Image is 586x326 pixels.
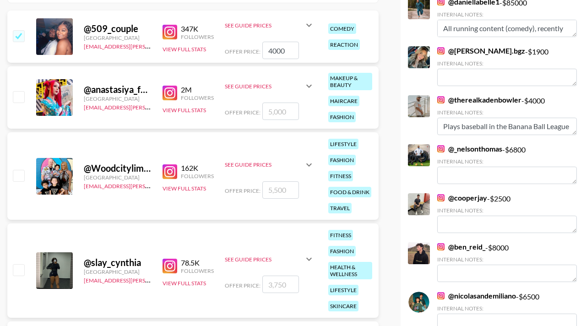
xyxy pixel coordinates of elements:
[437,47,445,54] img: Instagram
[84,275,219,284] a: [EMAIL_ADDRESS][PERSON_NAME][DOMAIN_NAME]
[225,83,304,90] div: See Guide Prices
[437,109,577,116] div: Internal Notes:
[328,285,358,295] div: lifestyle
[225,154,315,176] div: See Guide Prices
[328,262,372,279] div: health & wellness
[84,84,152,95] div: @ anastasiya_fukkacumi
[225,282,260,289] span: Offer Price:
[437,60,577,67] div: Internal Notes:
[328,23,356,34] div: comedy
[437,11,577,18] div: Internal Notes:
[437,144,502,153] a: @_nelsonthomas
[437,46,577,86] div: - $ 1900
[437,118,577,135] textarea: Plays baseball in the Banana Ball League
[181,267,214,274] div: Followers
[84,257,152,268] div: @ slay_cynthia
[437,256,577,263] div: Internal Notes:
[84,95,152,102] div: [GEOGRAPHIC_DATA]
[437,207,577,214] div: Internal Notes:
[437,193,487,202] a: @cooperjay
[437,193,577,233] div: - $ 2500
[225,75,315,97] div: See Guide Prices
[84,102,219,111] a: [EMAIL_ADDRESS][PERSON_NAME][DOMAIN_NAME]
[437,145,445,152] img: Instagram
[163,164,177,179] img: Instagram
[437,20,577,37] textarea: All running content (comedy), recently raced against Speed
[225,22,304,29] div: See Guide Prices
[437,96,445,103] img: Instagram
[328,203,352,213] div: travel
[328,246,356,256] div: fashion
[225,48,260,55] span: Offer Price:
[328,73,372,90] div: makeup & beauty
[225,14,315,36] div: See Guide Prices
[437,46,525,55] a: @[PERSON_NAME].bgz
[437,242,577,282] div: - $ 8000
[328,171,353,181] div: fitness
[437,95,577,135] div: - $ 4000
[437,243,445,250] img: Instagram
[181,94,214,101] div: Followers
[328,139,358,149] div: lifestyle
[84,163,152,174] div: @ Woodcitylimits
[84,41,219,50] a: [EMAIL_ADDRESS][PERSON_NAME][DOMAIN_NAME]
[437,291,516,300] a: @nicolasandemiliano
[225,256,304,263] div: See Guide Prices
[163,107,206,114] button: View Full Stats
[437,305,577,312] div: Internal Notes:
[181,163,214,173] div: 162K
[225,161,304,168] div: See Guide Prices
[84,268,152,275] div: [GEOGRAPHIC_DATA]
[262,276,299,293] input: 3,750
[437,242,485,251] a: @ben_reid_
[328,39,360,50] div: reaction
[225,248,315,270] div: See Guide Prices
[181,24,214,33] div: 347K
[181,258,214,267] div: 78.5K
[84,181,219,190] a: [EMAIL_ADDRESS][PERSON_NAME][DOMAIN_NAME]
[181,33,214,40] div: Followers
[328,96,359,106] div: haircare
[437,292,445,299] img: Instagram
[163,46,206,53] button: View Full Stats
[84,34,152,41] div: [GEOGRAPHIC_DATA]
[437,144,577,184] div: - $ 6800
[163,259,177,273] img: Instagram
[262,103,299,120] input: 5,000
[163,280,206,287] button: View Full Stats
[163,25,177,39] img: Instagram
[181,173,214,179] div: Followers
[437,95,521,104] a: @therealkadenbowler
[328,112,356,122] div: fashion
[437,158,577,165] div: Internal Notes:
[328,187,371,197] div: food & drink
[262,42,299,59] input: 4,000
[163,86,177,100] img: Instagram
[437,194,445,201] img: Instagram
[328,155,356,165] div: fashion
[181,85,214,94] div: 2M
[225,187,260,194] span: Offer Price:
[163,185,206,192] button: View Full Stats
[328,301,358,311] div: skincare
[225,109,260,116] span: Offer Price:
[84,174,152,181] div: [GEOGRAPHIC_DATA]
[262,181,299,199] input: 5,500
[328,230,353,240] div: fitness
[84,23,152,34] div: @ 509_couple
